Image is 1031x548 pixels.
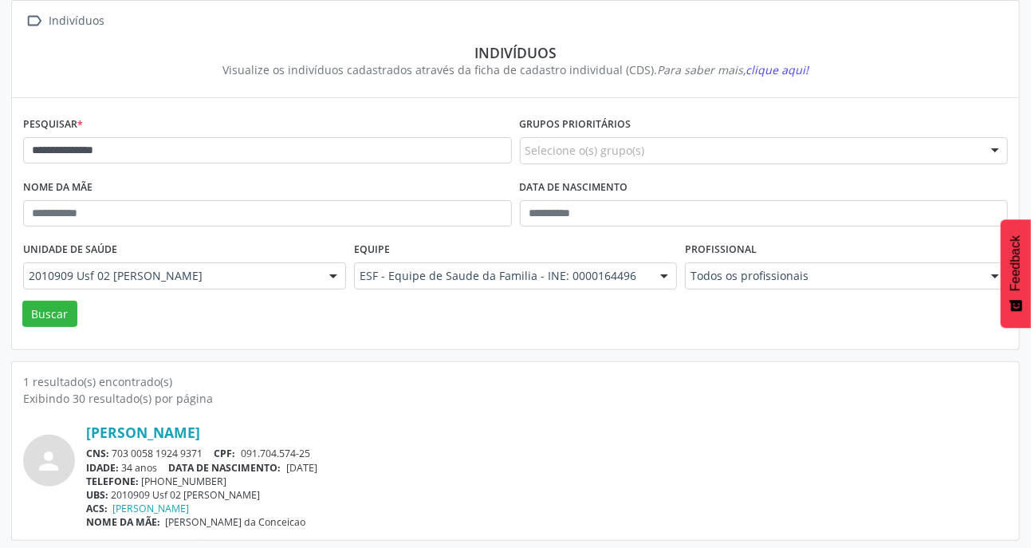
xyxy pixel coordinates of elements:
[657,62,809,77] i: Para saber mais,
[86,475,1008,488] div: [PHONE_NUMBER]
[86,475,139,488] span: TELEFONE:
[86,515,160,529] span: NOME DA MÃE:
[23,10,46,33] i: 
[34,44,997,61] div: Indivíduos
[354,238,390,262] label: Equipe
[86,461,1008,475] div: 34 anos
[169,461,281,475] span: DATA DE NASCIMENTO:
[86,447,1008,460] div: 703 0058 1924 9371
[1009,235,1023,291] span: Feedback
[214,447,236,460] span: CPF:
[241,447,310,460] span: 091.704.574-25
[22,301,77,328] button: Buscar
[86,488,1008,502] div: 2010909 Usf 02 [PERSON_NAME]
[685,238,757,262] label: Profissional
[520,175,628,200] label: Data de nascimento
[23,175,92,200] label: Nome da mãe
[34,61,997,78] div: Visualize os indivíduos cadastrados através da ficha de cadastro individual (CDS).
[86,488,108,502] span: UBS:
[23,373,1008,390] div: 1 resultado(s) encontrado(s)
[86,424,200,441] a: [PERSON_NAME]
[23,10,108,33] a:  Indivíduos
[1001,219,1031,328] button: Feedback - Mostrar pesquisa
[360,268,644,284] span: ESF - Equipe de Saude da Familia - INE: 0000164496
[23,112,83,137] label: Pesquisar
[746,62,809,77] span: clique aqui!
[23,238,117,262] label: Unidade de saúde
[113,502,190,515] a: [PERSON_NAME]
[525,142,645,159] span: Selecione o(s) grupo(s)
[35,447,64,475] i: person
[86,447,109,460] span: CNS:
[520,112,632,137] label: Grupos prioritários
[86,502,108,515] span: ACS:
[23,390,1008,407] div: Exibindo 30 resultado(s) por página
[46,10,108,33] div: Indivíduos
[286,461,317,475] span: [DATE]
[166,515,306,529] span: [PERSON_NAME] da Conceicao
[691,268,975,284] span: Todos os profissionais
[29,268,313,284] span: 2010909 Usf 02 [PERSON_NAME]
[86,461,119,475] span: IDADE:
